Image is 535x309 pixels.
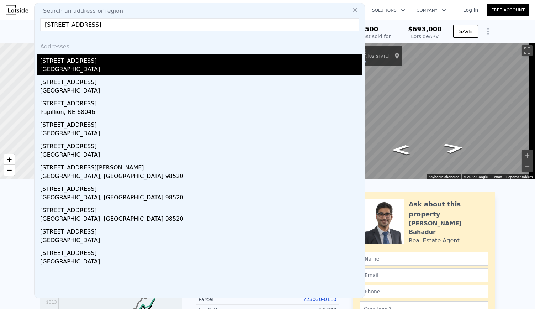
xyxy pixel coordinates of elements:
[453,25,478,38] button: SAVE
[46,300,57,305] tspan: $313
[40,182,362,193] div: [STREET_ADDRESS]
[37,37,362,54] div: Addresses
[6,5,28,15] img: Lotside
[325,43,535,179] div: Street View
[40,215,362,225] div: [GEOGRAPHIC_DATA], [GEOGRAPHIC_DATA] 98520
[40,96,362,108] div: [STREET_ADDRESS]
[40,75,362,87] div: [STREET_ADDRESS]
[7,155,12,164] span: +
[40,118,362,129] div: [STREET_ADDRESS]
[40,65,362,75] div: [GEOGRAPHIC_DATA]
[7,166,12,174] span: −
[40,246,362,257] div: [STREET_ADDRESS]
[40,203,362,215] div: [STREET_ADDRESS]
[4,165,15,176] a: Zoom out
[40,172,362,182] div: [GEOGRAPHIC_DATA], [GEOGRAPHIC_DATA] 98520
[40,87,362,96] div: [GEOGRAPHIC_DATA]
[429,174,459,179] button: Keyboard shortcuts
[408,25,442,33] span: $693,000
[4,154,15,165] a: Zoom in
[40,236,362,246] div: [GEOGRAPHIC_DATA]
[481,24,495,38] button: Show Options
[40,151,362,161] div: [GEOGRAPHIC_DATA]
[40,129,362,139] div: [GEOGRAPHIC_DATA]
[37,7,123,15] span: Search an address or region
[409,236,460,245] div: Real Estate Agent
[360,285,488,298] input: Phone
[492,175,502,179] a: Terms (opens in new tab)
[40,257,362,267] div: [GEOGRAPHIC_DATA]
[394,52,399,60] a: Show location on map
[303,297,337,302] a: 723030-0110
[408,33,442,40] div: Lotside ARV
[409,219,488,236] div: [PERSON_NAME] Bahadur
[522,161,533,172] button: Zoom out
[360,268,488,282] input: Email
[198,296,267,303] div: Parcel
[522,45,533,56] button: Toggle fullscreen view
[464,175,488,179] span: © 2025 Google
[434,141,473,156] path: Go South, SE 149th St
[411,4,452,17] button: Company
[506,175,533,179] a: Report a problem
[409,199,488,219] div: Ask about this property
[487,4,529,16] a: Free Account
[40,161,362,172] div: [STREET_ADDRESS][PERSON_NAME]
[40,54,362,65] div: [STREET_ADDRESS]
[40,225,362,236] div: [STREET_ADDRESS]
[384,143,418,157] path: Go North, 171st Ave SE
[455,6,487,14] a: Log In
[325,43,535,179] div: Map
[40,108,362,118] div: Papillion, NE 68046
[366,4,411,17] button: Solutions
[40,18,359,31] input: Enter an address, city, region, neighborhood or zip code
[360,252,488,266] input: Name
[522,150,533,161] button: Zoom in
[40,193,362,203] div: [GEOGRAPHIC_DATA], [GEOGRAPHIC_DATA] 98520
[40,139,362,151] div: [STREET_ADDRESS]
